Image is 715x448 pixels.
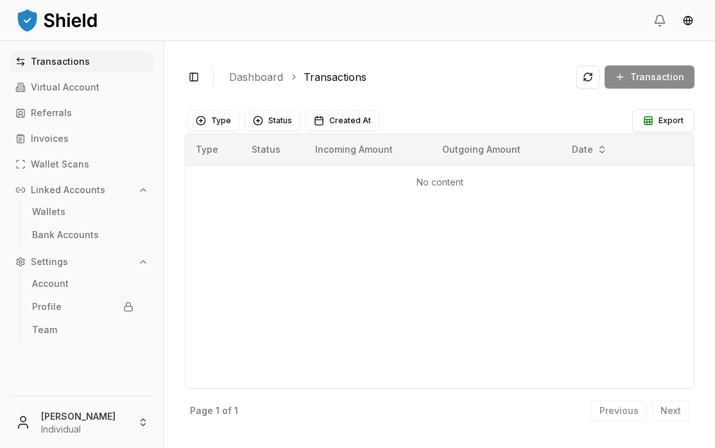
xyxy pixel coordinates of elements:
[632,109,694,132] button: Export
[432,134,560,165] th: Outgoing Amount
[222,406,232,415] p: of
[187,110,239,131] button: Type
[41,423,128,436] p: Individual
[32,279,69,288] p: Account
[31,160,89,169] p: Wallet Scans
[31,57,90,66] p: Transactions
[5,402,159,443] button: [PERSON_NAME]Individual
[32,302,62,311] p: Profile
[196,176,684,189] p: No content
[31,257,68,266] p: Settings
[306,110,379,131] button: Created At
[10,252,153,272] button: Settings
[32,325,57,334] p: Team
[304,69,366,85] a: Transactions
[10,103,153,123] a: Referrals
[27,202,139,222] a: Wallets
[229,69,566,85] nav: breadcrumb
[329,116,371,126] span: Created At
[241,134,306,165] th: Status
[10,51,153,72] a: Transactions
[216,406,220,415] p: 1
[10,180,153,200] button: Linked Accounts
[245,110,300,131] button: Status
[10,154,153,175] a: Wallet Scans
[10,77,153,98] a: Virtual Account
[567,139,612,160] button: Date
[27,320,139,340] a: Team
[10,128,153,149] a: Invoices
[229,69,283,85] a: Dashboard
[185,134,241,165] th: Type
[27,297,139,317] a: Profile
[32,207,65,216] p: Wallets
[31,83,99,92] p: Virtual Account
[31,134,69,143] p: Invoices
[234,406,238,415] p: 1
[41,409,128,423] p: [PERSON_NAME]
[27,225,139,245] a: Bank Accounts
[190,406,213,415] p: Page
[32,230,99,239] p: Bank Accounts
[305,134,432,165] th: Incoming Amount
[15,7,99,33] img: ShieldPay Logo
[31,185,105,194] p: Linked Accounts
[27,273,139,294] a: Account
[31,108,72,117] p: Referrals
